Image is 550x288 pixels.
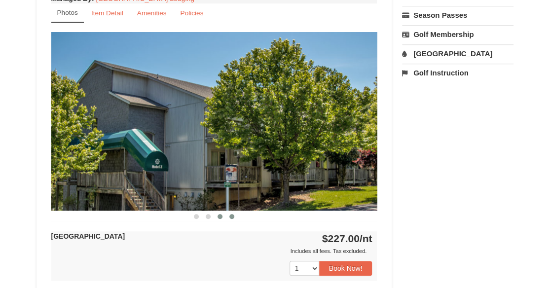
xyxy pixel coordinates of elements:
a: Golf Membership [402,25,514,43]
a: Item Detail [85,3,130,23]
small: Policies [180,9,203,17]
a: [GEOGRAPHIC_DATA] [402,44,514,63]
a: Golf Instruction [402,64,514,82]
strong: $227.00 [322,233,372,244]
a: Amenities [131,3,173,23]
div: Includes all fees. Tax excluded. [51,246,372,256]
small: Photos [57,9,78,16]
strong: [GEOGRAPHIC_DATA] [51,232,125,240]
img: 18876286-38-67a0a055.jpg [51,32,377,211]
small: Amenities [137,9,167,17]
small: Item Detail [91,9,123,17]
a: Policies [174,3,210,23]
a: Season Passes [402,6,514,24]
a: Photos [51,3,84,23]
span: /nt [360,233,372,244]
button: Book Now! [319,261,372,276]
